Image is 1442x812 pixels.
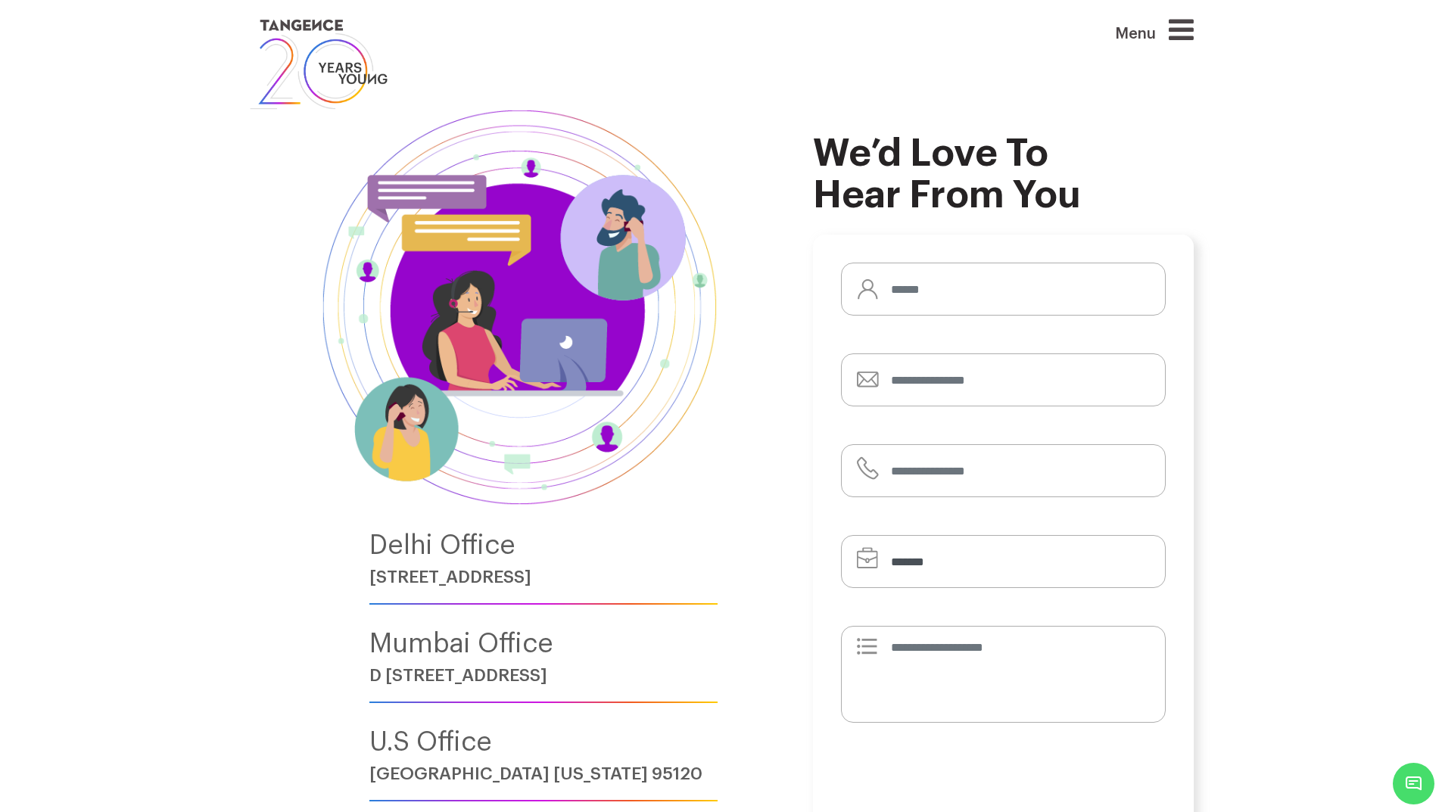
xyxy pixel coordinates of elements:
[369,568,718,586] h6: [STREET_ADDRESS]
[369,666,718,685] h6: D [STREET_ADDRESS]
[369,530,718,560] h4: Delhi Office
[369,629,718,658] h4: Mumbai Office
[813,133,1194,216] h2: We’d Love to Hear From You
[1393,763,1434,804] span: Chat Widget
[889,747,1119,806] iframe: reCAPTCHA
[248,15,390,114] img: logo SVG
[369,764,718,783] h6: [GEOGRAPHIC_DATA] [US_STATE] 95120
[369,727,718,757] h4: U.S Office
